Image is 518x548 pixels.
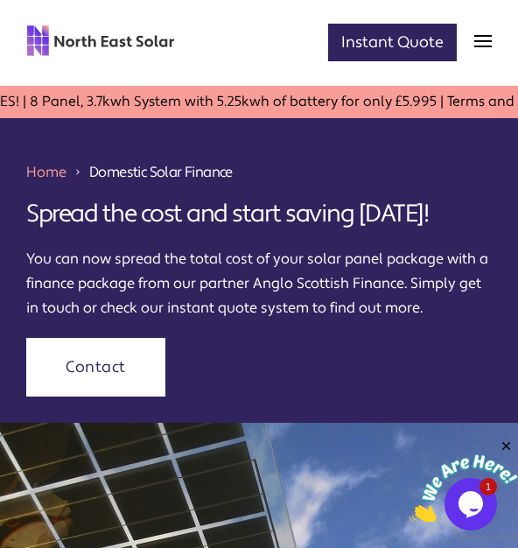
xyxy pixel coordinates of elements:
[474,32,492,50] img: menu icon
[26,338,165,397] a: Contact
[73,162,82,182] img: 211688_forward_arrow_icon.svg
[26,200,492,229] h1: Spread the cost and start saving [DATE]!
[26,163,66,181] a: Home
[26,247,492,320] p: You can now spread the total cost of your solar panel package with a finance package from our par...
[89,162,233,182] span: Domestic Solar Finance
[26,25,175,57] img: north east solar logo
[409,439,518,522] iframe: chat widget
[328,24,457,61] a: Instant Quote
